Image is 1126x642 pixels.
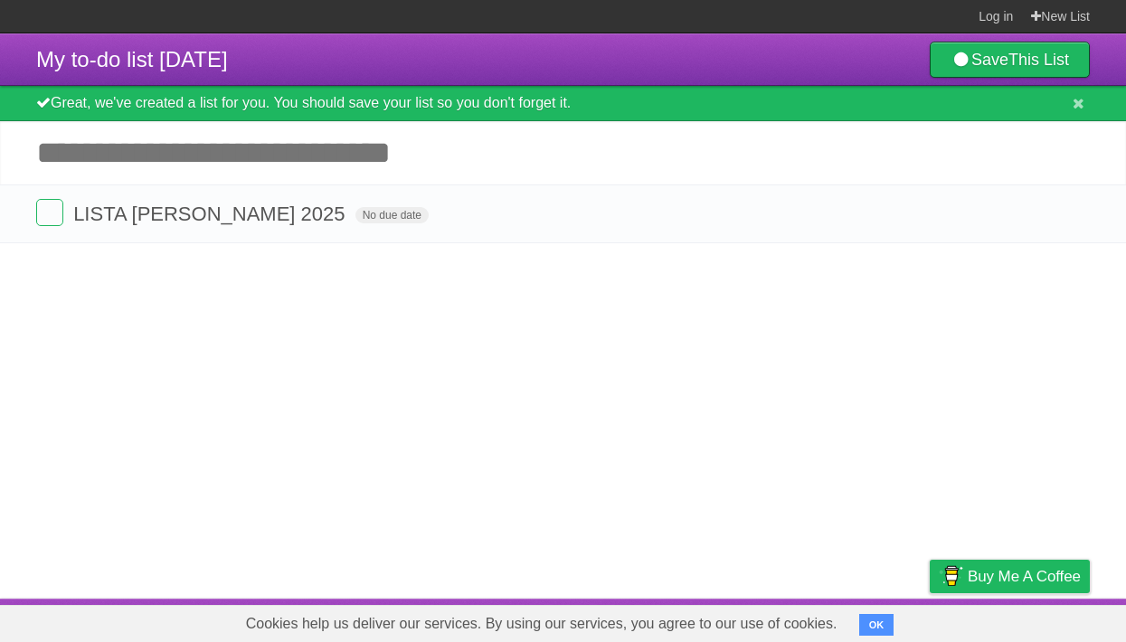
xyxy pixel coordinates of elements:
[36,47,228,71] span: My to-do list [DATE]
[36,199,63,226] label: Done
[939,561,963,591] img: Buy me a coffee
[689,603,727,637] a: About
[930,42,1090,78] a: SaveThis List
[228,606,856,642] span: Cookies help us deliver our services. By using our services, you agree to our use of cookies.
[968,561,1081,592] span: Buy me a coffee
[1008,51,1069,69] b: This List
[73,203,349,225] span: LISTA [PERSON_NAME] 2025
[930,560,1090,593] a: Buy me a coffee
[355,207,429,223] span: No due date
[749,603,822,637] a: Developers
[859,614,894,636] button: OK
[845,603,885,637] a: Terms
[906,603,953,637] a: Privacy
[976,603,1090,637] a: Suggest a feature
